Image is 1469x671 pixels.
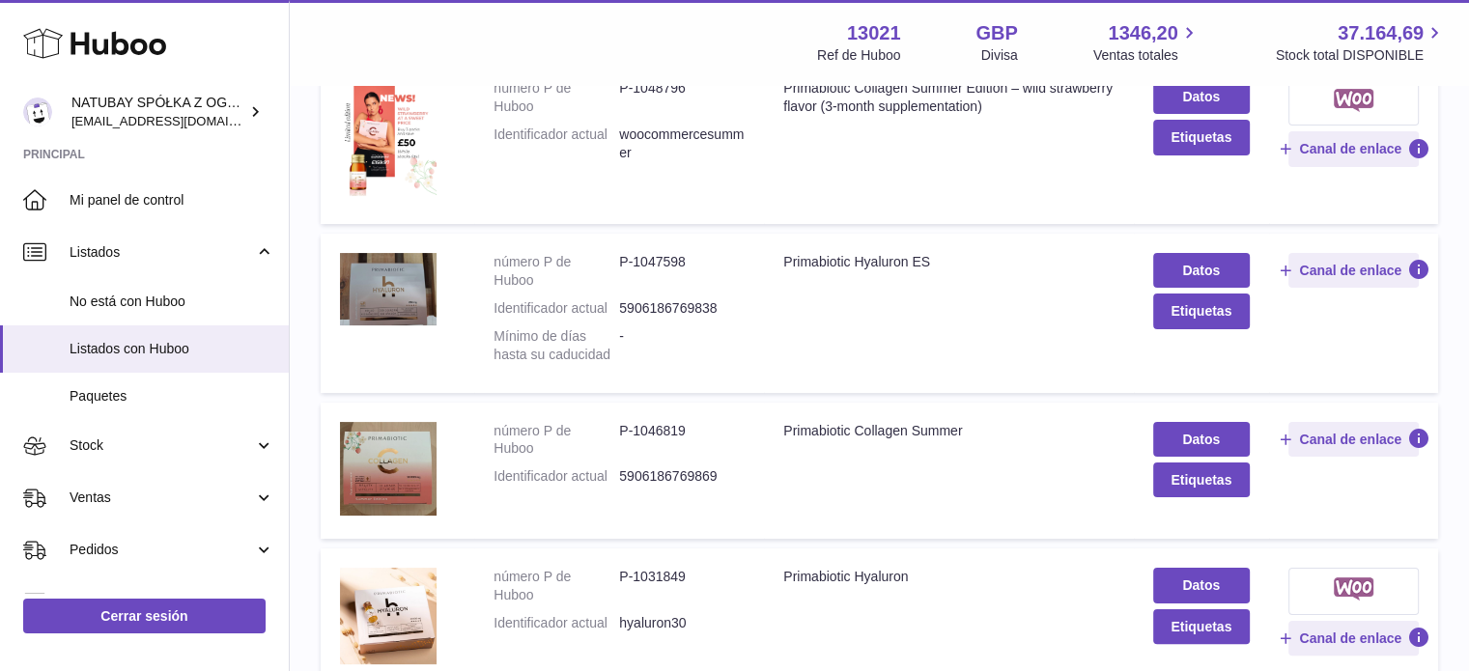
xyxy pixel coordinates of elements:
img: internalAdmin-13021@internal.huboo.com [23,98,52,126]
span: Mi panel de control [70,191,274,210]
span: Canal de enlace [1299,140,1401,157]
a: Datos [1153,422,1250,457]
dt: número P de Huboo [494,568,619,604]
span: Canal de enlace [1299,262,1401,279]
div: Divisa [981,46,1018,65]
span: Listados [70,243,254,262]
button: Canal de enlace [1288,253,1419,288]
img: woocommerce-small.png [1334,89,1373,112]
a: Datos [1153,253,1250,288]
img: Primabiotic Hyaluron ES [340,253,437,325]
dt: Identificador actual [494,299,619,318]
dd: 5906186769869 [619,467,745,486]
div: Primabiotic Hyaluron [783,568,1115,586]
div: Primabiotic Collagen Summer [783,422,1115,440]
dd: P-1047598 [619,253,745,290]
dt: número P de Huboo [494,253,619,290]
dd: 5906186769838 [619,299,745,318]
span: Stock [70,436,254,455]
button: Etiquetas [1153,120,1250,154]
dd: - [619,327,745,364]
dd: P-1046819 [619,422,745,459]
button: Canal de enlace [1288,131,1419,166]
img: Primabiotic Hyaluron [340,568,437,664]
dd: woocommercesummer [619,126,745,162]
span: Canal de enlace [1299,629,1401,647]
dt: número P de Huboo [494,422,619,459]
dt: Identificador actual [494,467,619,486]
span: Canal de enlace [1299,431,1401,448]
dd: P-1031849 [619,568,745,604]
a: 1346,20 Ventas totales [1093,20,1201,65]
dt: Identificador actual [494,614,619,632]
dt: Identificador actual [494,126,619,162]
span: Ventas totales [1093,46,1201,65]
span: Stock total DISPONIBLE [1276,46,1446,65]
span: Paquetes [70,387,274,405]
span: [EMAIL_ADDRESS][DOMAIN_NAME] [71,113,284,128]
dt: Mínimo de días hasta su caducidad [494,327,619,364]
div: Ref de Huboo [817,46,900,65]
span: 37.164,69 [1338,20,1424,46]
a: Datos [1153,568,1250,602]
button: Etiquetas [1153,294,1250,328]
div: Primabiotic Hyaluron ES [783,253,1115,271]
span: No está con Huboo [70,293,274,311]
img: Primabiotic Collagen Summer Edition – wild strawberry flavor (3-month supplementation) [340,79,437,200]
span: Ventas [70,489,254,507]
button: Canal de enlace [1288,422,1419,457]
a: Datos [1153,79,1250,114]
div: Primabiotic Collagen Summer Edition – wild strawberry flavor (3-month supplementation) [783,79,1115,116]
a: 37.164,69 Stock total DISPONIBLE [1276,20,1446,65]
span: 1346,20 [1108,20,1177,46]
button: Etiquetas [1153,462,1250,497]
dd: P-1048796 [619,79,745,116]
span: Listados con Huboo [70,340,274,358]
strong: GBP [975,20,1017,46]
dt: número P de Huboo [494,79,619,116]
button: Etiquetas [1153,609,1250,644]
img: woocommerce-small.png [1334,577,1373,601]
dd: hyaluron30 [619,614,745,632]
strong: 13021 [847,20,901,46]
button: Canal de enlace [1288,621,1419,656]
img: Primabiotic Collagen Summer [340,422,437,516]
span: Pedidos [70,541,254,559]
span: Uso [70,593,274,611]
div: NATUBAY SPÓŁKA Z OGRANICZONĄ ODPOWIEDZIALNOŚCIĄ [71,94,245,130]
a: Cerrar sesión [23,599,266,633]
